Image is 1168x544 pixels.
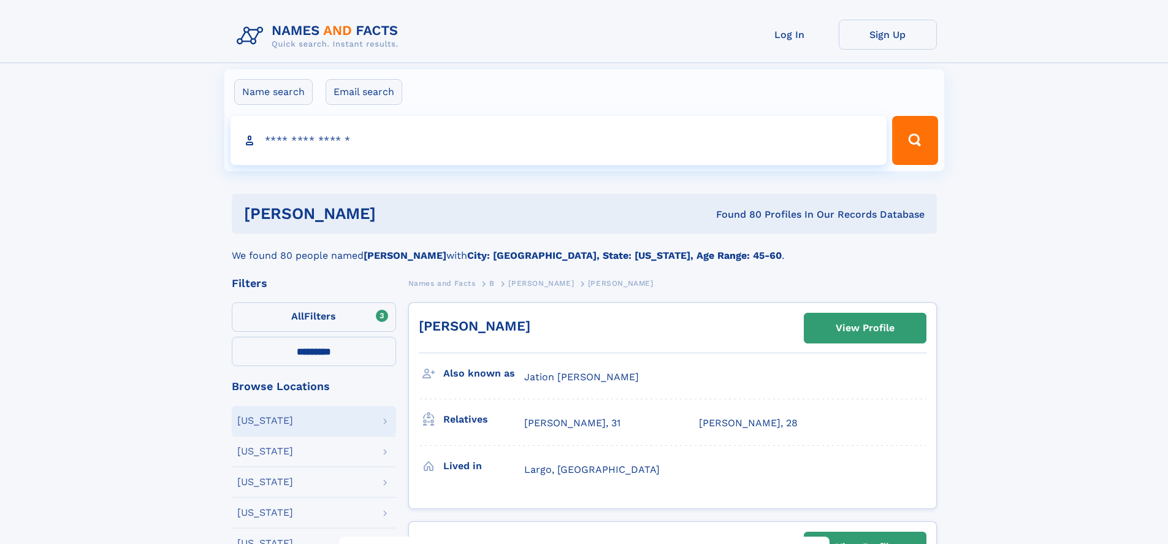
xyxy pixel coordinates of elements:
label: Filters [232,302,396,332]
a: [PERSON_NAME] [508,275,574,291]
label: Email search [326,79,402,105]
span: [PERSON_NAME] [508,279,574,288]
button: Search Button [892,116,937,165]
div: [US_STATE] [237,477,293,487]
span: All [291,310,304,322]
div: View Profile [836,314,895,342]
a: [PERSON_NAME], 31 [524,416,620,430]
div: [US_STATE] [237,416,293,426]
b: City: [GEOGRAPHIC_DATA], State: [US_STATE], Age Range: 45-60 [467,250,782,261]
div: Filters [232,278,396,289]
a: Names and Facts [408,275,476,291]
span: Jation [PERSON_NAME] [524,371,639,383]
img: Logo Names and Facts [232,20,408,53]
h1: [PERSON_NAME] [244,206,546,221]
a: B [489,275,495,291]
label: Name search [234,79,313,105]
span: [PERSON_NAME] [588,279,654,288]
a: Sign Up [839,20,937,50]
span: Largo, [GEOGRAPHIC_DATA] [524,464,660,475]
div: Found 80 Profiles In Our Records Database [546,208,925,221]
a: View Profile [804,313,926,343]
a: [PERSON_NAME] [419,318,530,334]
a: [PERSON_NAME], 28 [699,416,798,430]
span: B [489,279,495,288]
div: [US_STATE] [237,446,293,456]
h3: Also known as [443,363,524,384]
h3: Lived in [443,456,524,477]
a: Log In [741,20,839,50]
b: [PERSON_NAME] [364,250,446,261]
div: [US_STATE] [237,508,293,518]
div: Browse Locations [232,381,396,392]
h3: Relatives [443,409,524,430]
div: We found 80 people named with . [232,234,937,263]
input: search input [231,116,887,165]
